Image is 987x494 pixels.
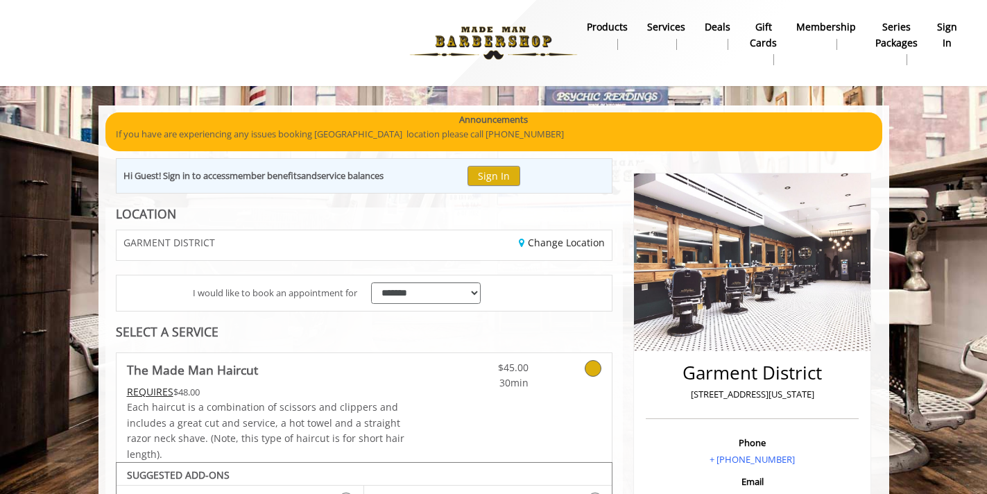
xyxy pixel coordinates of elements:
[519,236,605,249] a: Change Location
[796,19,856,35] b: Membership
[116,325,613,339] div: SELECT A SERVICE
[647,19,685,35] b: Services
[116,127,872,142] p: If you have are experiencing any issues booking [GEOGRAPHIC_DATA] location please call [PHONE_NUM...
[937,19,957,51] b: sign in
[927,17,967,53] a: sign insign in
[230,169,301,182] b: member benefits
[577,17,637,53] a: Productsproducts
[127,384,406,400] div: $48.00
[123,237,215,248] span: GARMENT DISTRICT
[459,112,528,127] b: Announcements
[587,19,628,35] b: products
[127,360,258,380] b: The Made Man Haircut
[787,17,866,53] a: MembershipMembership
[193,286,357,300] span: I would like to book an appointment for
[467,166,520,186] button: Sign In
[127,400,404,460] span: Each haircut is a combination of scissors and clippers and includes a great cut and service, a ho...
[127,468,230,482] b: SUGGESTED ADD-ONS
[695,17,740,53] a: DealsDeals
[866,17,927,69] a: Series packagesSeries packages
[649,387,855,402] p: [STREET_ADDRESS][US_STATE]
[649,438,855,448] h3: Phone
[875,19,918,51] b: Series packages
[710,453,795,466] a: + [PHONE_NUMBER]
[447,360,529,375] span: $45.00
[740,17,787,69] a: Gift cardsgift cards
[116,205,176,222] b: LOCATION
[317,169,384,182] b: service balances
[637,17,695,53] a: ServicesServices
[398,5,589,81] img: Made Man Barbershop logo
[123,169,384,183] div: Hi Guest! Sign in to access and
[447,375,529,391] span: 30min
[750,19,777,51] b: gift cards
[649,363,855,383] h2: Garment District
[705,19,730,35] b: Deals
[127,385,173,398] span: This service needs some Advance to be paid before we block your appointment
[649,477,855,486] h3: Email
